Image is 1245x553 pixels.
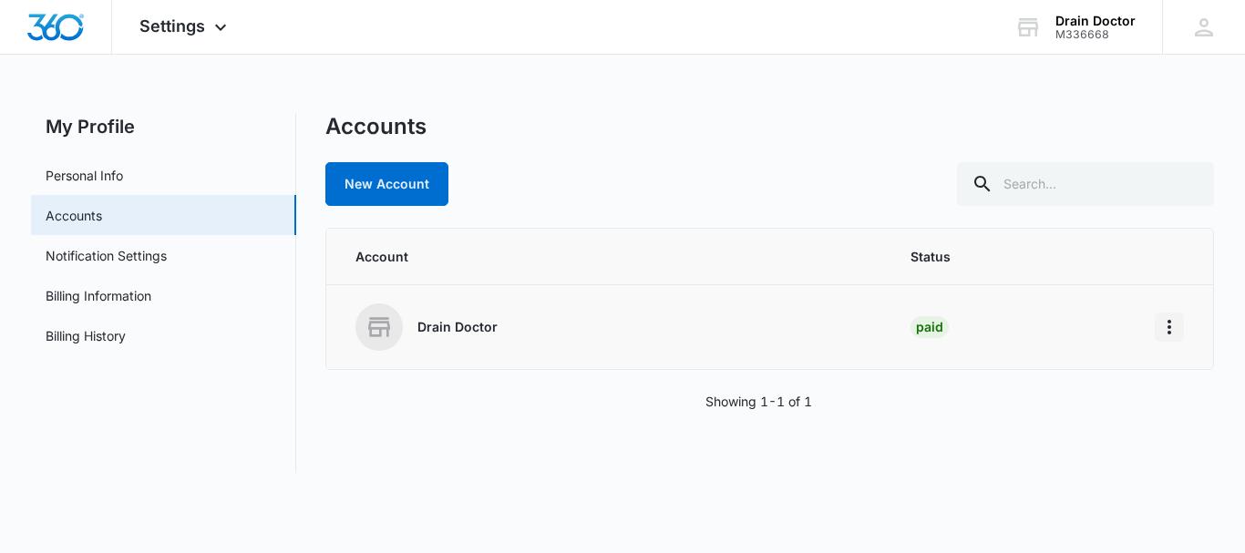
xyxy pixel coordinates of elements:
[1055,28,1136,41] div: account id
[46,246,167,265] a: Notification Settings
[1155,312,1184,342] button: Home
[957,162,1214,206] input: Search...
[911,247,1111,266] span: Status
[355,247,867,266] span: Account
[325,113,427,140] h1: Accounts
[46,286,151,305] a: Billing Information
[1055,14,1136,28] div: account name
[417,318,498,336] p: Drain Doctor
[46,166,123,185] a: Personal Info
[325,162,448,206] a: New Account
[911,316,949,338] div: Paid
[46,206,102,225] a: Accounts
[46,326,126,345] a: Billing History
[705,392,812,411] p: Showing 1-1 of 1
[139,16,205,36] span: Settings
[31,113,296,140] h2: My Profile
